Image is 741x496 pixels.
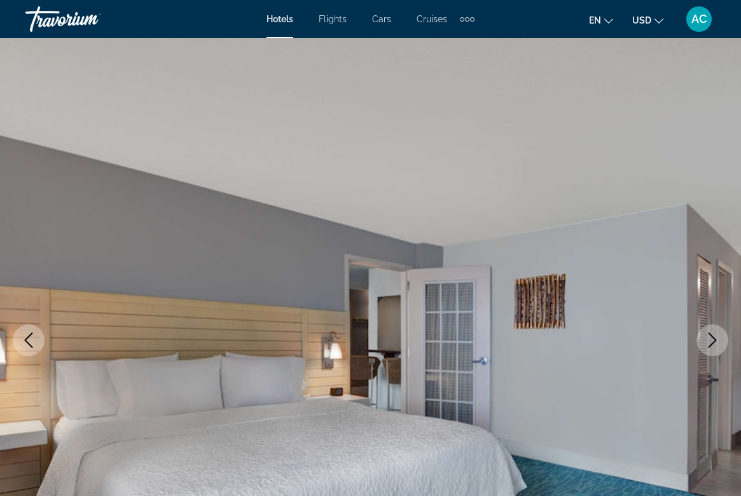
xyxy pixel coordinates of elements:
[632,15,651,25] span: USD
[267,14,293,24] a: Hotels
[319,14,347,24] a: Flights
[632,11,663,29] button: Change currency
[417,14,447,24] a: Cruises
[589,15,601,25] span: en
[589,11,613,29] button: Change language
[25,3,153,36] a: Travorium
[691,13,707,25] span: AC
[13,324,45,356] button: Previous image
[682,6,716,32] button: User Menu
[372,14,391,24] a: Cars
[696,324,728,356] button: Next image
[460,9,474,29] button: Extra navigation items
[690,445,731,486] iframe: Button to launch messaging window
